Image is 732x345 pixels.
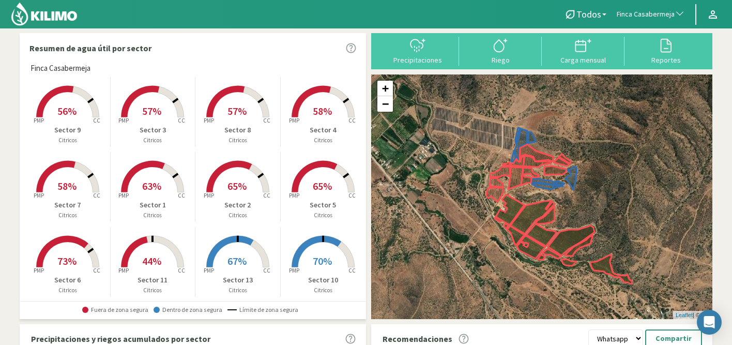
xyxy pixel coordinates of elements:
[25,125,110,136] p: Sector 9
[281,200,366,211] p: Sector 5
[57,254,77,267] span: 73%
[34,192,44,199] tspan: PMP
[227,254,247,267] span: 67%
[227,306,298,313] span: Límite de zona segura
[25,275,110,286] p: Sector 6
[348,267,356,274] tspan: CC
[111,136,195,145] p: Citricos
[178,117,186,124] tspan: CC
[195,200,280,211] p: Sector 2
[31,333,210,345] p: Precipitaciones y riegos acumulados por sector
[377,96,393,112] a: Zoom out
[142,254,161,267] span: 44%
[25,286,110,295] p: Citricos
[111,275,195,286] p: Sector 11
[154,306,222,313] span: Dentro de zona segura
[289,192,299,199] tspan: PMP
[263,267,270,274] tspan: CC
[25,200,110,211] p: Sector 7
[289,117,299,124] tspan: PMP
[281,136,366,145] p: Citricos
[289,267,299,274] tspan: PMP
[195,125,280,136] p: Sector 8
[204,192,214,199] tspan: PMP
[118,267,129,274] tspan: PMP
[697,310,722,335] div: Open Intercom Messenger
[204,267,214,274] tspan: PMP
[118,192,129,199] tspan: PMP
[227,179,247,192] span: 65%
[263,192,270,199] tspan: CC
[624,37,707,64] button: Reportes
[30,63,90,74] span: Finca Casabermeja
[462,56,539,64] div: Riego
[655,333,692,344] p: Compartir
[57,104,77,117] span: 56%
[34,267,44,274] tspan: PMP
[178,267,186,274] tspan: CC
[10,2,78,26] img: Kilimo
[545,56,621,64] div: Carga mensual
[227,104,247,117] span: 57%
[93,117,100,124] tspan: CC
[348,192,356,199] tspan: CC
[25,211,110,220] p: Citricos
[195,136,280,145] p: Citricos
[195,286,280,295] p: Citricos
[111,211,195,220] p: Citricos
[142,104,161,117] span: 57%
[281,275,366,286] p: Sector 10
[57,179,77,192] span: 58%
[111,200,195,211] p: Sector 1
[204,117,214,124] tspan: PMP
[676,312,693,318] a: Leaflet
[313,254,332,267] span: 70%
[111,286,195,295] p: Citricos
[281,125,366,136] p: Sector 4
[195,275,280,286] p: Sector 13
[542,37,624,64] button: Carga mensual
[459,37,542,64] button: Riego
[93,267,100,274] tspan: CC
[82,306,148,313] span: Fuera de zona segura
[673,311,712,320] div: | ©
[379,56,456,64] div: Precipitaciones
[118,117,129,124] tspan: PMP
[34,117,44,124] tspan: PMP
[195,211,280,220] p: Citricos
[93,192,100,199] tspan: CC
[313,179,332,192] span: 65%
[348,117,356,124] tspan: CC
[178,192,186,199] tspan: CC
[281,286,366,295] p: Citricos
[29,42,151,54] p: Resumen de agua útil por sector
[25,136,110,145] p: Citricos
[376,37,459,64] button: Precipitaciones
[617,9,675,20] span: Finca Casabermeja
[576,9,601,20] span: Todos
[142,179,161,192] span: 63%
[111,125,195,136] p: Sector 3
[612,3,690,26] button: Finca Casabermeja
[628,56,704,64] div: Reportes
[263,117,270,124] tspan: CC
[383,333,452,345] p: Recomendaciones
[313,104,332,117] span: 58%
[377,81,393,96] a: Zoom in
[281,211,366,220] p: Citricos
